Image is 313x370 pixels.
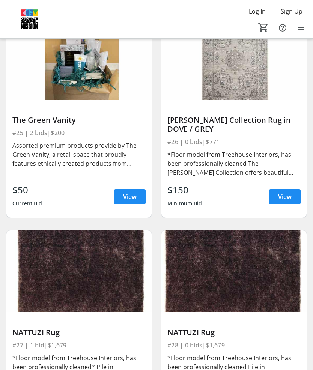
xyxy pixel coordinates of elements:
img: JOAQUIN Collection Rug in DOVE / GREY [161,18,307,100]
img: Kelowna's Gospel Mission's Logo [5,5,54,33]
div: [PERSON_NAME] Collection Rug in DOVE / GREY [167,116,301,134]
div: *Floor model from Treehouse Interiors, has been professionally cleaned The [PERSON_NAME] Collecti... [167,150,301,177]
img: NATTUZI Rug [6,230,152,312]
div: Assorted premium products provide by The Green Vanity, a retail space that proudly features ethic... [12,141,146,168]
div: $50 [12,183,42,197]
span: View [278,192,292,201]
button: Cart [257,21,270,34]
a: View [269,189,301,204]
div: Minimum Bid [167,197,202,210]
div: NATTUZI Rug [12,328,146,337]
button: Log In [243,5,272,17]
a: View [114,189,146,204]
div: NATTUZI Rug [167,328,301,337]
img: The Green Vanity [6,18,152,100]
div: #27 | 1 bid | $1,679 [12,340,146,350]
div: #26 | 0 bids | $771 [167,137,301,147]
span: Sign Up [281,7,302,16]
button: Help [275,20,290,35]
div: #28 | 0 bids | $1,679 [167,340,301,350]
div: The Green Vanity [12,116,146,125]
div: $150 [167,183,202,197]
span: View [123,192,137,201]
button: Sign Up [275,5,308,17]
div: #25 | 2 bids | $200 [12,128,146,138]
div: Current Bid [12,197,42,210]
span: Log In [249,7,266,16]
img: NATTUZI Rug [161,230,307,312]
button: Menu [293,20,308,35]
